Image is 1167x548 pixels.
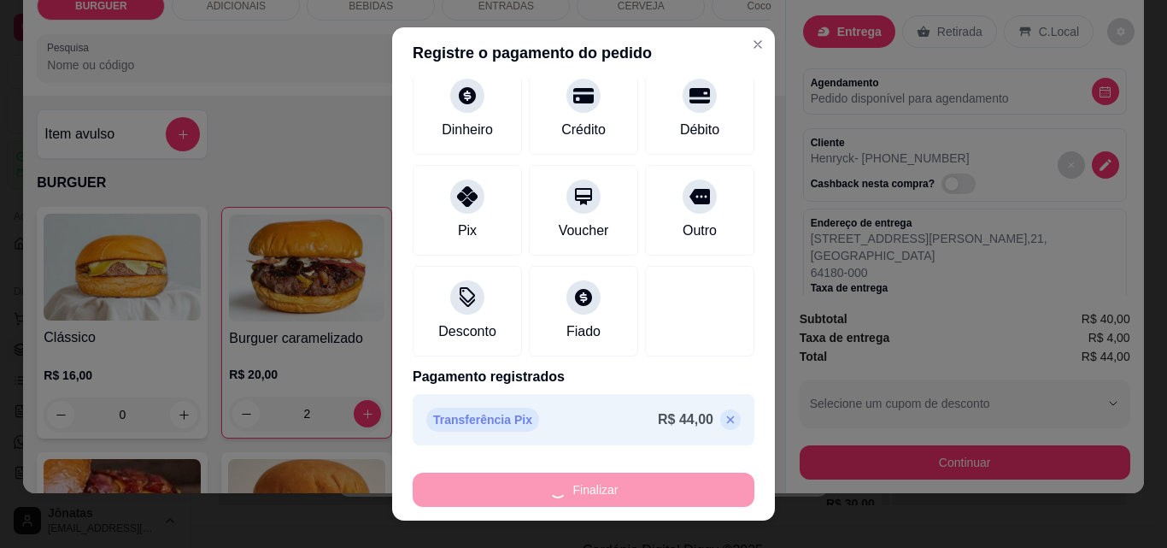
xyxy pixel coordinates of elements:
div: Voucher [559,221,609,241]
p: R$ 44,00 [658,410,713,430]
button: Close [744,31,771,58]
p: Transferência Pix [426,408,539,432]
p: Pagamento registrados [413,367,754,387]
div: Dinheiro [442,120,493,140]
header: Registre o pagamento do pedido [392,27,775,79]
div: Débito [680,120,719,140]
div: Outro [683,221,717,241]
div: Fiado [566,321,601,342]
div: Desconto [438,321,496,342]
div: Crédito [561,120,606,140]
div: Pix [458,221,477,241]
